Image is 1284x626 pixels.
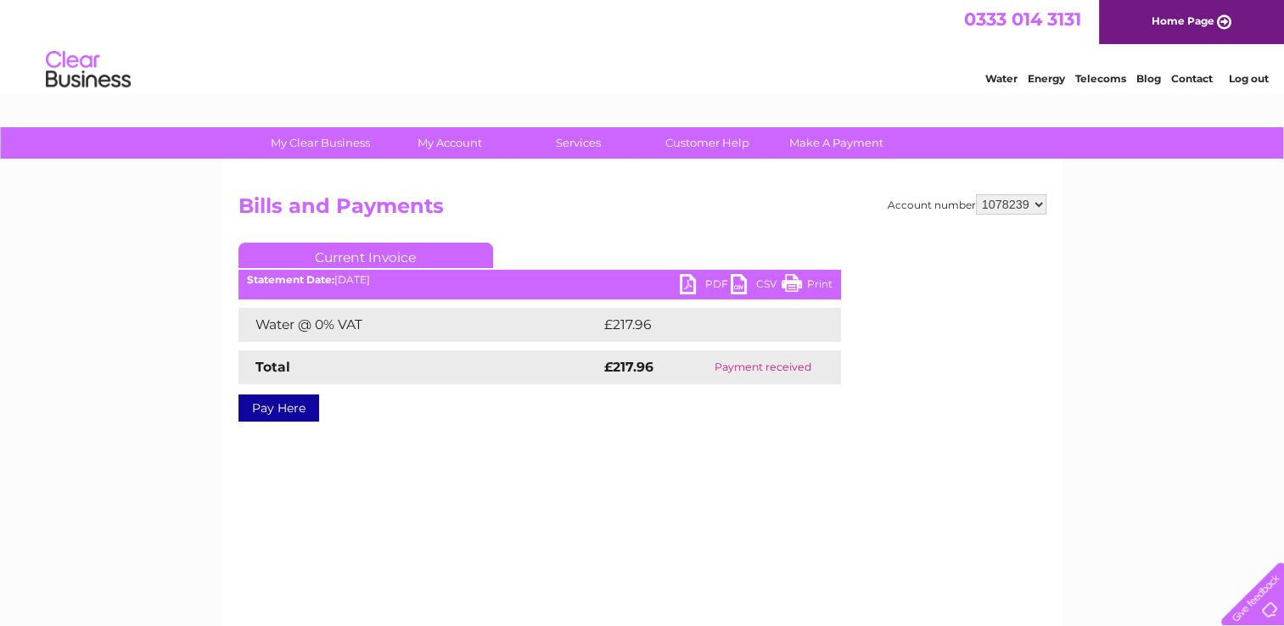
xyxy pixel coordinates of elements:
a: Make A Payment [766,127,906,159]
div: Clear Business is a trading name of Verastar Limited (registered in [GEOGRAPHIC_DATA] No. 3667643... [242,9,1044,82]
strong: £217.96 [604,359,653,375]
a: My Account [379,127,519,159]
a: 0333 014 3131 [964,8,1081,30]
a: Energy [1028,72,1065,85]
b: Statement Date: [247,273,334,286]
a: Blog [1136,72,1161,85]
a: CSV [731,274,782,299]
div: Account number [888,194,1046,215]
a: Print [782,274,833,299]
a: PDF [680,274,731,299]
td: Payment received [685,350,840,384]
td: Water @ 0% VAT [238,308,600,342]
a: Contact [1171,72,1213,85]
a: My Clear Business [250,127,390,159]
a: Pay Here [238,394,319,422]
td: £217.96 [600,308,810,342]
a: Current Invoice [238,243,493,268]
a: Customer Help [637,127,777,159]
strong: Total [255,359,290,375]
a: Services [508,127,648,159]
div: [DATE] [238,274,841,286]
a: Telecoms [1075,72,1126,85]
a: Log out [1228,72,1268,85]
a: Water [985,72,1018,85]
h2: Bills and Payments [238,194,1046,226]
img: logo.png [45,44,132,96]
